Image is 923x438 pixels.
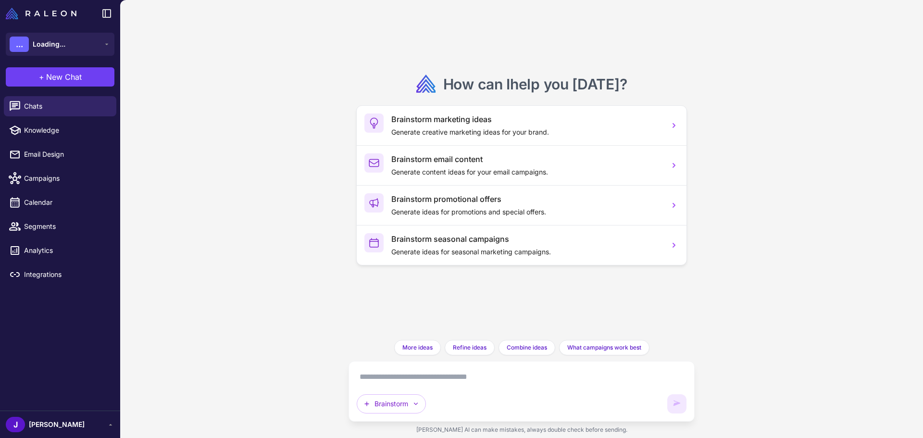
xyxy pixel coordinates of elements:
[24,197,109,208] span: Calendar
[445,340,495,355] button: Refine ideas
[453,343,486,352] span: Refine ideas
[4,240,116,261] a: Analytics
[4,96,116,116] a: Chats
[391,113,661,125] h3: Brainstorm marketing ideas
[6,8,80,19] a: Raleon Logo
[391,193,661,205] h3: Brainstorm promotional offers
[559,340,649,355] button: What campaigns work best
[24,221,109,232] span: Segments
[391,167,661,177] p: Generate content ideas for your email campaigns.
[4,216,116,237] a: Segments
[394,340,441,355] button: More ideas
[6,417,25,432] div: J
[6,8,76,19] img: Raleon Logo
[4,264,116,285] a: Integrations
[6,33,114,56] button: ...Loading...
[391,247,661,257] p: Generate ideas for seasonal marketing campaigns.
[24,269,109,280] span: Integrations
[499,340,555,355] button: Combine ideas
[391,153,661,165] h3: Brainstorm email content
[4,120,116,140] a: Knowledge
[567,343,641,352] span: What campaigns work best
[402,343,433,352] span: More ideas
[33,39,65,50] span: Loading...
[510,75,620,93] span: help you [DATE]
[29,419,85,430] span: [PERSON_NAME]
[391,207,661,217] p: Generate ideas for promotions and special offers.
[4,144,116,164] a: Email Design
[24,149,109,160] span: Email Design
[4,192,116,213] a: Calendar
[24,173,109,184] span: Campaigns
[39,71,44,83] span: +
[24,125,109,136] span: Knowledge
[443,75,627,94] h2: How can I ?
[349,422,695,438] div: [PERSON_NAME] AI can make mistakes, always double check before sending.
[357,394,426,413] button: Brainstorm
[10,37,29,52] div: ...
[391,127,661,138] p: Generate creative marketing ideas for your brand.
[507,343,547,352] span: Combine ideas
[4,168,116,188] a: Campaigns
[24,245,109,256] span: Analytics
[6,67,114,87] button: +New Chat
[24,101,109,112] span: Chats
[391,233,661,245] h3: Brainstorm seasonal campaigns
[46,71,82,83] span: New Chat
